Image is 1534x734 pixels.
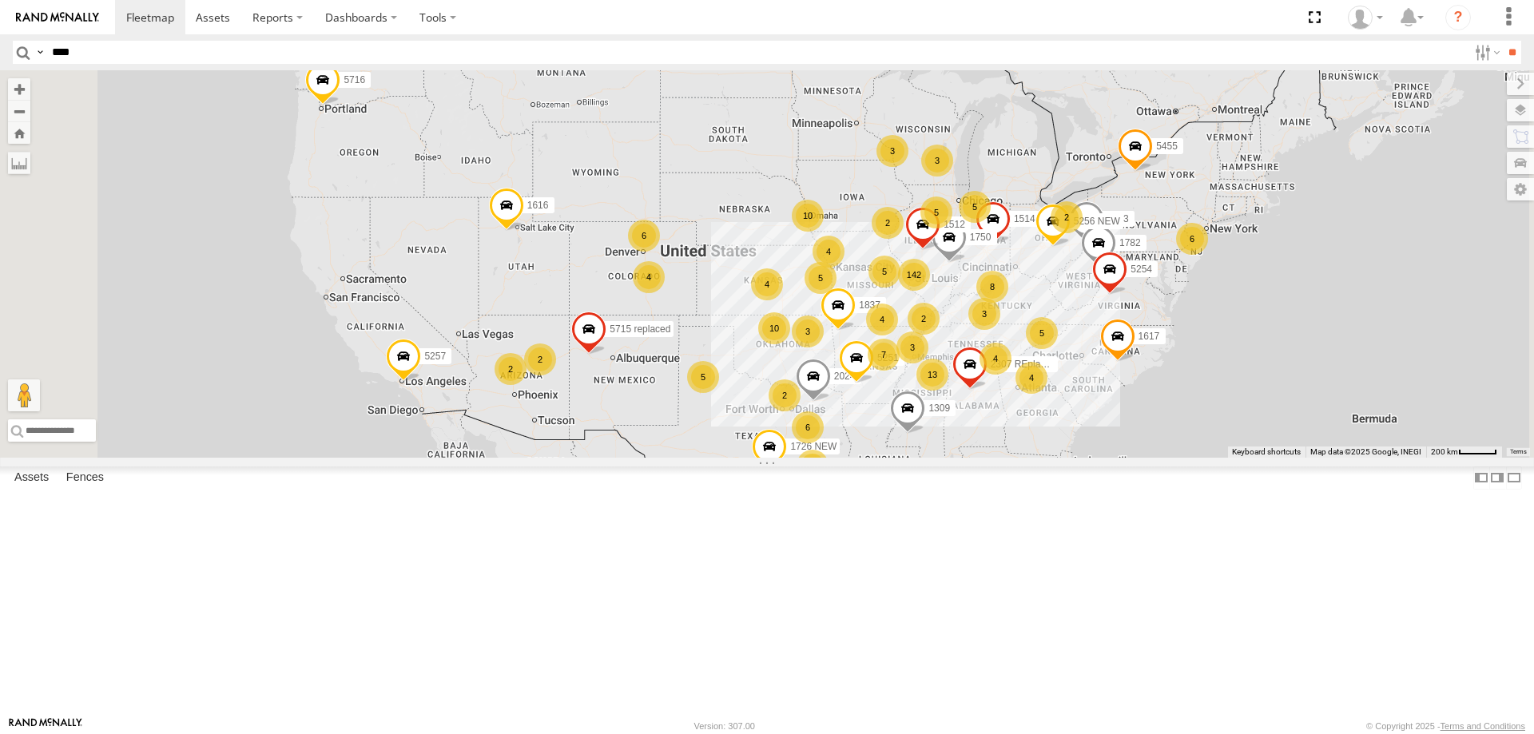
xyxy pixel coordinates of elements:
[1510,449,1527,455] a: Terms (opens in new tab)
[1506,466,1522,490] label: Hide Summary Table
[610,323,670,335] span: 5715 replaced
[868,256,900,288] div: 5
[1445,5,1471,30] i: ?
[859,300,880,311] span: 1837
[896,331,928,363] div: 3
[1232,446,1301,458] button: Keyboard shortcuts
[524,343,556,375] div: 2
[8,100,30,122] button: Zoom out
[792,411,824,443] div: 6
[813,236,844,268] div: 4
[1131,264,1152,275] span: 5254
[628,220,660,252] div: 6
[58,466,112,489] label: Fences
[495,353,527,385] div: 2
[959,191,991,223] div: 5
[6,466,57,489] label: Assets
[1014,213,1035,224] span: 1514
[876,135,908,167] div: 3
[834,370,856,381] span: 2024
[8,379,40,411] button: Drag Pegman onto the map to open Street View
[527,200,549,211] span: 1616
[1119,237,1141,248] span: 1782
[976,271,1008,303] div: 8
[1310,447,1421,456] span: Map data ©2025 Google, INEGI
[34,41,46,64] label: Search Query
[758,312,790,344] div: 10
[751,268,783,300] div: 4
[980,343,1011,375] div: 4
[344,74,365,85] span: 5716
[1342,6,1389,30] div: Phil Blake
[868,339,900,371] div: 7
[872,207,904,239] div: 2
[1074,216,1120,227] span: 5256 NEW
[687,361,719,393] div: 5
[908,303,940,335] div: 2
[1156,141,1178,152] span: 5455
[1139,330,1160,341] span: 1617
[1468,41,1503,64] label: Search Filter Options
[1489,466,1505,490] label: Dock Summary Table to the Right
[970,232,992,243] span: 1750
[1051,201,1083,233] div: 2
[1441,721,1525,731] a: Terms and Conditions
[8,78,30,100] button: Zoom in
[1176,223,1208,255] div: 6
[921,145,953,177] div: 3
[1431,447,1458,456] span: 200 km
[8,122,30,144] button: Zoom Home
[792,315,824,347] div: 3
[944,219,965,230] span: 1512
[769,379,801,411] div: 2
[1473,466,1489,490] label: Dock Summary Table to the Left
[916,359,948,391] div: 13
[991,358,1056,369] span: 2307 REplaced
[9,718,82,734] a: Visit our Website
[1015,362,1047,394] div: 4
[866,304,898,335] div: 4
[898,259,930,291] div: 142
[920,196,952,228] div: 5
[8,152,30,174] label: Measure
[424,351,446,362] span: 5257
[1026,317,1058,349] div: 5
[1426,446,1502,458] button: Map Scale: 200 km per 45 pixels
[694,721,755,731] div: Version: 307.00
[792,200,824,232] div: 10
[1107,213,1129,224] span: 5253
[16,12,99,23] img: rand-logo.svg
[805,262,837,294] div: 5
[633,261,665,293] div: 4
[1507,178,1534,200] label: Map Settings
[790,441,837,452] span: 1726 NEW
[1366,721,1525,731] div: © Copyright 2025 -
[928,403,950,414] span: 1309
[797,450,829,482] div: 3
[968,298,1000,330] div: 3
